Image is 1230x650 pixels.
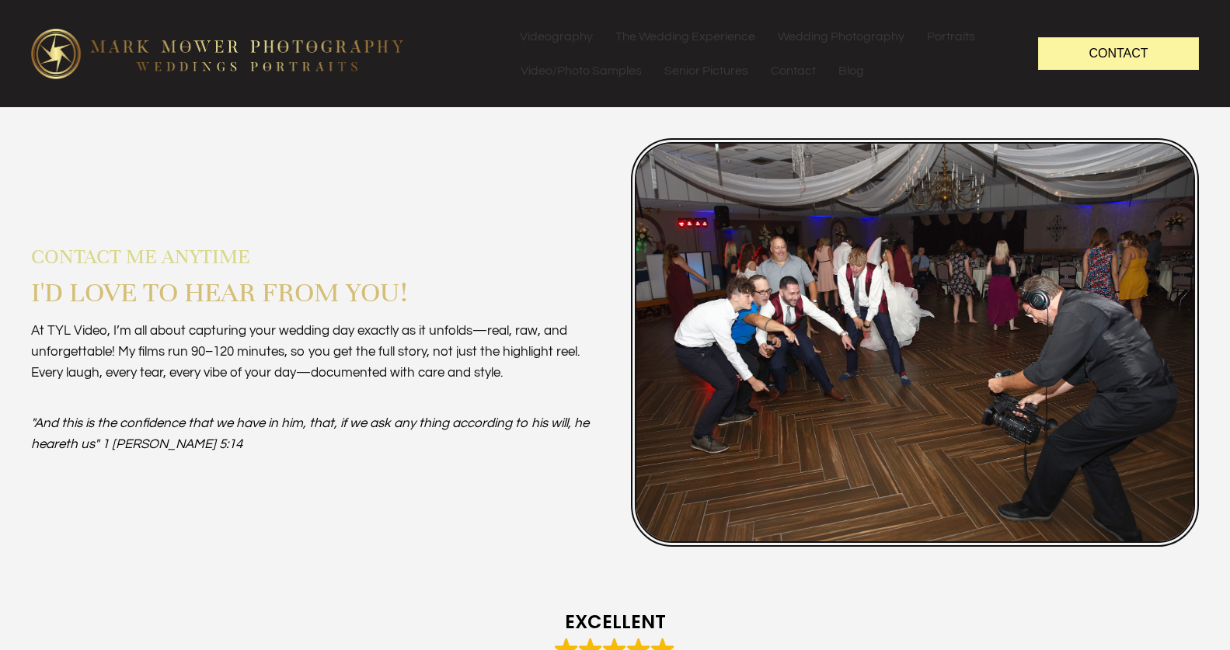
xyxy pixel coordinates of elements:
strong: EXCELLENT [31,609,1199,635]
a: Contact [1038,37,1199,69]
nav: Menu [509,19,1007,88]
a: Blog [828,54,875,88]
a: Wedding Photography [767,19,915,54]
a: Contact [760,54,827,88]
a: Video/Photo Samples [510,54,653,88]
span: I'd love to hear from you! [31,272,407,313]
span: Contact me anytime [31,242,250,272]
span: Contact [1089,47,1148,60]
img: logo-edit1 [31,29,404,78]
a: Senior Pictures [653,54,759,88]
p: At TYL Video, I’m all about capturing your wedding day exactly as it unfolds—real, raw, and unfor... [31,321,600,384]
a: The Wedding Experience [605,19,766,54]
a: Videography [509,19,604,54]
a: Portraits [916,19,986,54]
img: Mark Mower [631,138,1200,547]
em: "And this is the confidence that we have in him, that, if we ask any thing according to his will,... [31,416,589,451]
